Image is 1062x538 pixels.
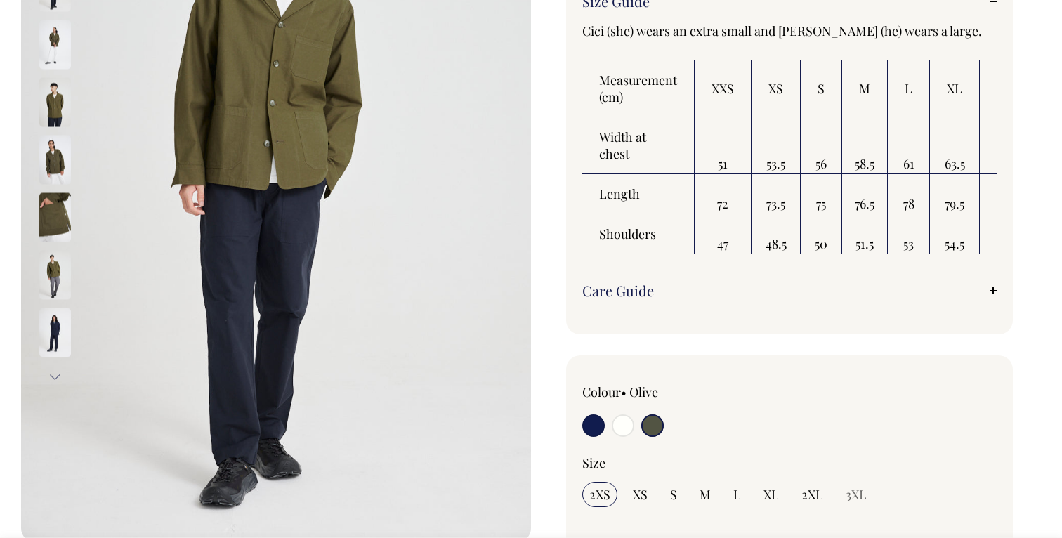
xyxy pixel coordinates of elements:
[582,214,695,254] th: Shoulders
[695,214,752,254] td: 47
[842,117,888,174] td: 58.5
[752,60,801,117] th: XS
[801,486,823,503] span: 2XL
[980,117,1036,174] td: 66
[930,214,980,254] td: 54.5
[626,482,655,507] input: XS
[663,482,684,507] input: S
[589,486,610,503] span: 2XS
[756,482,786,507] input: XL
[39,308,71,357] img: dark-navy
[752,214,801,254] td: 48.5
[726,482,748,507] input: L
[839,482,874,507] input: 3XL
[980,174,1036,214] td: 81
[752,117,801,174] td: 53.5
[693,482,718,507] input: M
[39,77,71,126] img: olive
[801,174,842,214] td: 75
[582,117,695,174] th: Width at chest
[930,60,980,117] th: XL
[930,174,980,214] td: 79.5
[39,135,71,184] img: olive
[842,60,888,117] th: M
[582,174,695,214] th: Length
[695,117,752,174] td: 51
[39,20,71,69] img: olive
[801,117,842,174] td: 56
[44,361,65,393] button: Next
[582,482,617,507] input: 2XS
[801,214,842,254] td: 50
[888,214,930,254] td: 53
[695,60,752,117] th: XXS
[930,117,980,174] td: 63.5
[842,174,888,214] td: 76.5
[582,383,748,400] div: Colour
[582,454,997,471] div: Size
[763,486,779,503] span: XL
[700,486,711,503] span: M
[888,117,930,174] td: 61
[670,486,677,503] span: S
[888,60,930,117] th: L
[980,214,1036,254] td: 56
[846,486,867,503] span: 3XL
[888,174,930,214] td: 78
[39,192,71,242] img: olive
[733,486,741,503] span: L
[801,60,842,117] th: S
[842,214,888,254] td: 51.5
[794,482,830,507] input: 2XL
[582,60,695,117] th: Measurement (cm)
[633,486,648,503] span: XS
[695,174,752,214] td: 72
[582,22,982,39] span: Cici (she) wears an extra small and [PERSON_NAME] (he) wears a large.
[582,282,997,299] a: Care Guide
[39,250,71,299] img: olive
[752,174,801,214] td: 73.5
[629,383,658,400] label: Olive
[621,383,627,400] span: •
[980,60,1036,117] th: 2XL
